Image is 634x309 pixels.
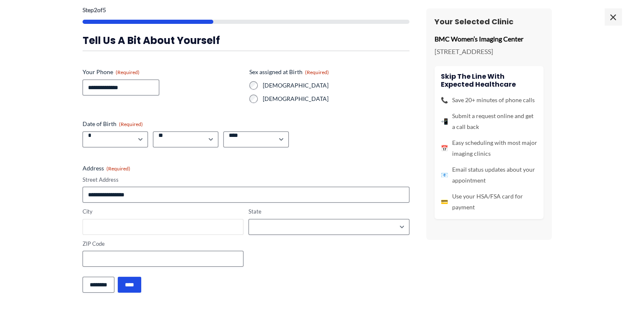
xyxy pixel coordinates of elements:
[441,164,537,186] li: Email status updates about your appointment
[435,33,543,45] p: BMC Women’s Imaging Center
[119,121,143,127] span: (Required)
[83,176,409,184] label: Street Address
[441,95,537,106] li: Save 20+ minutes of phone calls
[83,240,243,248] label: ZIP Code
[441,143,448,154] span: 📅
[441,72,537,88] h4: Skip the line with Expected Healthcare
[605,8,621,25] span: ×
[83,7,409,13] p: Step of
[441,95,448,106] span: 📞
[435,45,543,58] p: [STREET_ADDRESS]
[249,68,329,76] legend: Sex assigned at Birth
[83,34,409,47] h3: Tell us a bit about yourself
[83,68,243,76] label: Your Phone
[106,165,130,172] span: (Required)
[103,6,106,13] span: 5
[441,116,448,127] span: 📲
[435,17,543,26] h3: Your Selected Clinic
[263,95,409,103] label: [DEMOGRAPHIC_DATA]
[441,137,537,159] li: Easy scheduling with most major imaging clinics
[83,208,243,216] label: City
[263,81,409,90] label: [DEMOGRAPHIC_DATA]
[441,170,448,180] span: 📧
[248,208,409,216] label: State
[83,120,143,128] legend: Date of Birth
[83,164,130,173] legend: Address
[94,6,97,13] span: 2
[441,191,537,213] li: Use your HSA/FSA card for payment
[441,196,448,207] span: 💳
[305,69,329,75] span: (Required)
[116,69,140,75] span: (Required)
[441,111,537,132] li: Submit a request online and get a call back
